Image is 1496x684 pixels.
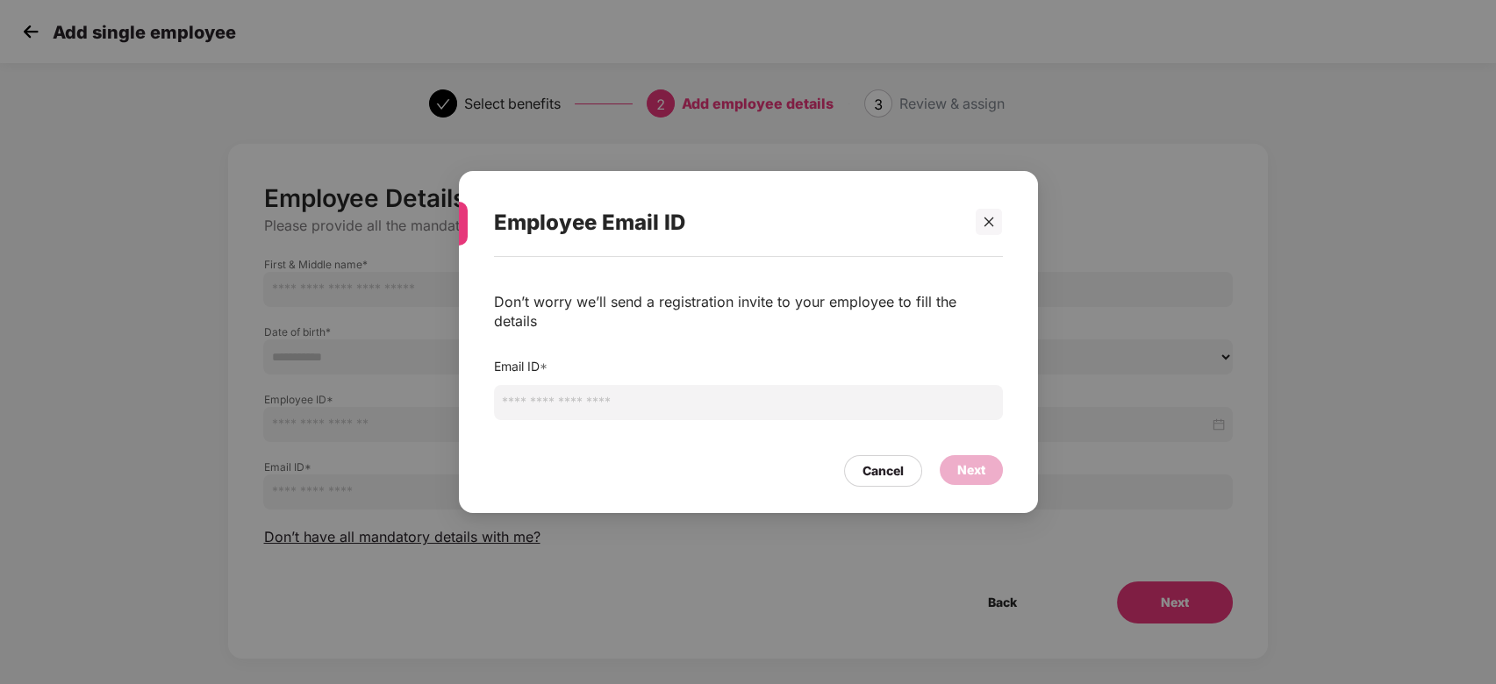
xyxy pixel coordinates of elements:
div: Next [957,460,985,480]
label: Email ID [494,359,548,374]
div: Employee Email ID [494,189,961,257]
div: Don’t worry we’ll send a registration invite to your employee to fill the details [494,292,1003,331]
div: Cancel [863,461,904,481]
span: close [983,216,995,228]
